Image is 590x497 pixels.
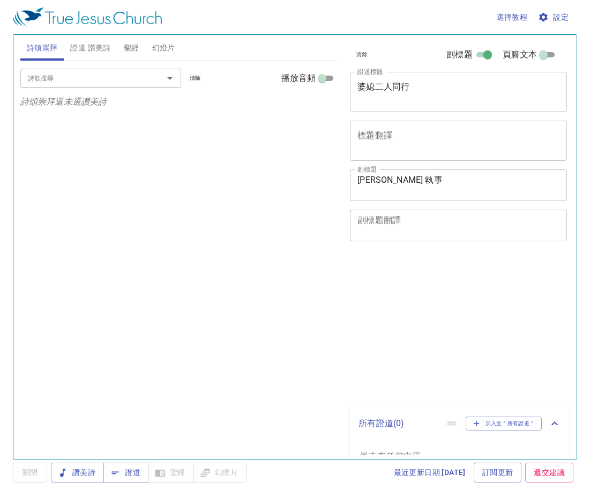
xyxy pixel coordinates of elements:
button: 讚美詩 [51,463,104,483]
img: True Jesus Church [13,8,162,27]
textarea: 婆媳二人同行 [357,81,559,102]
span: 讚美詩 [59,466,95,479]
span: 聖經 [124,41,139,55]
i: 尚未存任何内容 [359,451,419,461]
a: 最近更新日期 [DATE] [390,463,470,483]
button: 證道 [103,463,149,483]
span: 副標題 [446,48,472,61]
button: 清除 [183,72,207,85]
span: 清除 [190,73,201,83]
textarea: [PERSON_NAME] 執事 [357,175,559,195]
i: 詩頌崇拜還未選讚美詩 [20,97,107,107]
div: 所有證道(0)清除加入至＂所有證道＂ [350,406,570,441]
span: 頁腳文本 [503,48,537,61]
span: 播放音頻 [281,72,316,85]
span: 幻燈片 [152,41,175,55]
a: 遞交建議 [525,463,573,483]
span: 證道 讚美詩 [70,41,110,55]
a: 訂閱更新 [474,463,522,483]
p: 所有證道 ( 0 ) [359,417,437,430]
button: 設定 [536,8,573,27]
span: 訂閱更新 [482,466,513,479]
button: 清除 [350,48,374,61]
span: 最近更新日期 [DATE] [394,466,466,479]
span: 設定 [540,11,569,24]
button: 加入至＂所有證道＂ [466,417,542,431]
iframe: from-child [346,253,525,402]
span: 清除 [356,50,368,60]
span: 加入至＂所有證道＂ [473,419,535,428]
span: 遞交建議 [534,466,565,479]
button: 選擇教程 [492,8,532,27]
span: 詩頌崇拜 [27,41,58,55]
button: Open [162,71,177,86]
span: 選擇教程 [497,11,528,24]
span: 證道 [112,466,140,479]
